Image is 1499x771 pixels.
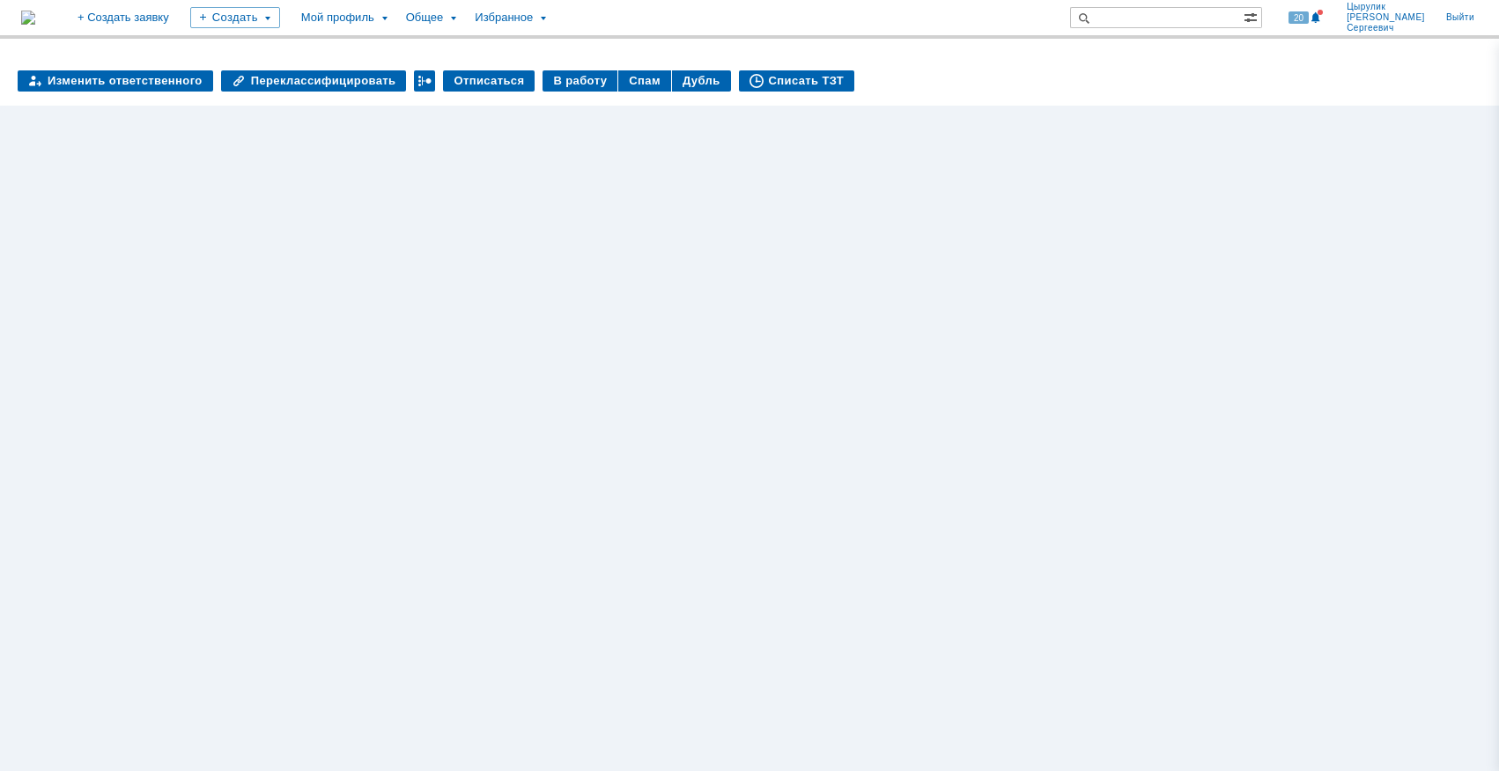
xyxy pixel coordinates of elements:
[1244,8,1261,25] span: Расширенный поиск
[21,11,35,25] img: logo
[190,7,280,28] div: Создать
[414,70,435,92] div: Работа с массовостью
[1347,2,1425,12] span: Цырулик
[1347,23,1425,33] span: Сергеевич
[21,11,35,25] a: Перейти на домашнюю страницу
[1289,11,1309,24] span: 20
[1347,12,1425,23] span: [PERSON_NAME]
